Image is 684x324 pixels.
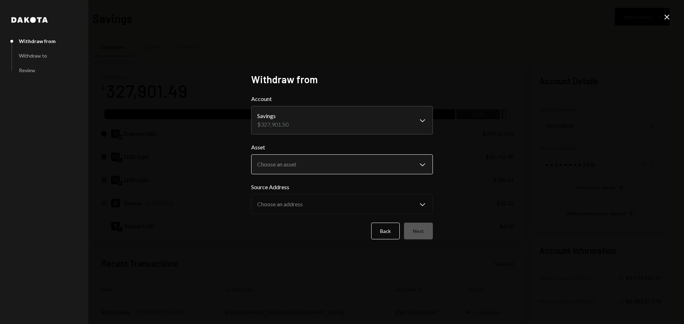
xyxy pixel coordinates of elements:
button: Back [371,223,400,239]
button: Asset [251,154,433,174]
label: Account [251,95,433,103]
button: Source Address [251,194,433,214]
div: Withdraw from [19,38,56,44]
label: Source Address [251,183,433,191]
button: Account [251,106,433,134]
label: Asset [251,143,433,152]
div: Withdraw to [19,53,47,59]
h2: Withdraw from [251,73,433,86]
div: Review [19,67,35,73]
